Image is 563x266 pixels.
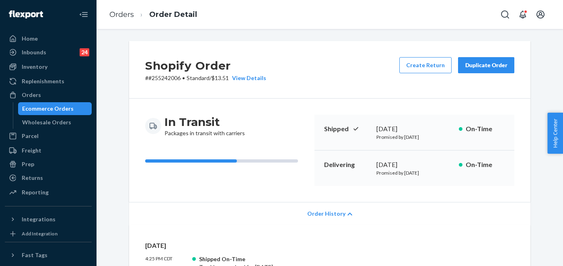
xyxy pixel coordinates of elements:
[149,10,197,19] a: Order Detail
[22,118,71,126] div: Wholesale Orders
[22,230,58,237] div: Add Integration
[80,48,89,56] div: 24
[307,210,345,218] span: Order History
[5,60,92,73] a: Inventory
[532,6,549,23] button: Open account menu
[324,160,370,169] p: Delivering
[547,113,563,154] button: Help Center
[5,32,92,45] a: Home
[22,188,49,196] div: Reporting
[466,160,505,169] p: On-Time
[515,6,531,23] button: Open notifications
[76,6,92,23] button: Close Navigation
[376,124,452,134] div: [DATE]
[145,57,266,74] h2: Shopify Order
[145,241,514,250] p: [DATE]
[22,48,46,56] div: Inbounds
[376,134,452,140] p: Promised by [DATE]
[5,171,92,184] a: Returns
[5,89,92,101] a: Orders
[22,215,55,223] div: Integrations
[229,74,266,82] button: View Details
[5,186,92,199] a: Reporting
[376,160,452,169] div: [DATE]
[22,105,74,113] div: Ecommerce Orders
[9,10,43,19] img: Flexport logo
[145,74,266,82] p: # #255242006 / $13.51
[199,255,437,263] div: Shipped On-Time
[5,158,92,171] a: Prep
[164,115,245,137] div: Packages in transit with carriers
[18,102,92,115] a: Ecommerce Orders
[497,6,513,23] button: Open Search Box
[22,91,41,99] div: Orders
[22,132,39,140] div: Parcel
[458,57,514,73] button: Duplicate Order
[18,116,92,129] a: Wholesale Orders
[22,77,64,85] div: Replenishments
[5,130,92,142] a: Parcel
[5,213,92,226] button: Integrations
[164,115,245,129] h3: In Transit
[22,174,43,182] div: Returns
[324,124,370,134] p: Shipped
[376,169,452,176] p: Promised by [DATE]
[22,35,38,43] div: Home
[109,10,134,19] a: Orders
[5,46,92,59] a: Inbounds24
[187,74,210,81] span: Standard
[22,146,41,155] div: Freight
[5,75,92,88] a: Replenishments
[22,251,47,259] div: Fast Tags
[5,144,92,157] a: Freight
[5,249,92,262] button: Fast Tags
[466,124,505,134] p: On-Time
[5,229,92,239] a: Add Integration
[399,57,452,73] button: Create Return
[22,63,47,71] div: Inventory
[103,3,203,27] ol: breadcrumbs
[465,61,508,69] div: Duplicate Order
[182,74,185,81] span: •
[22,160,34,168] div: Prep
